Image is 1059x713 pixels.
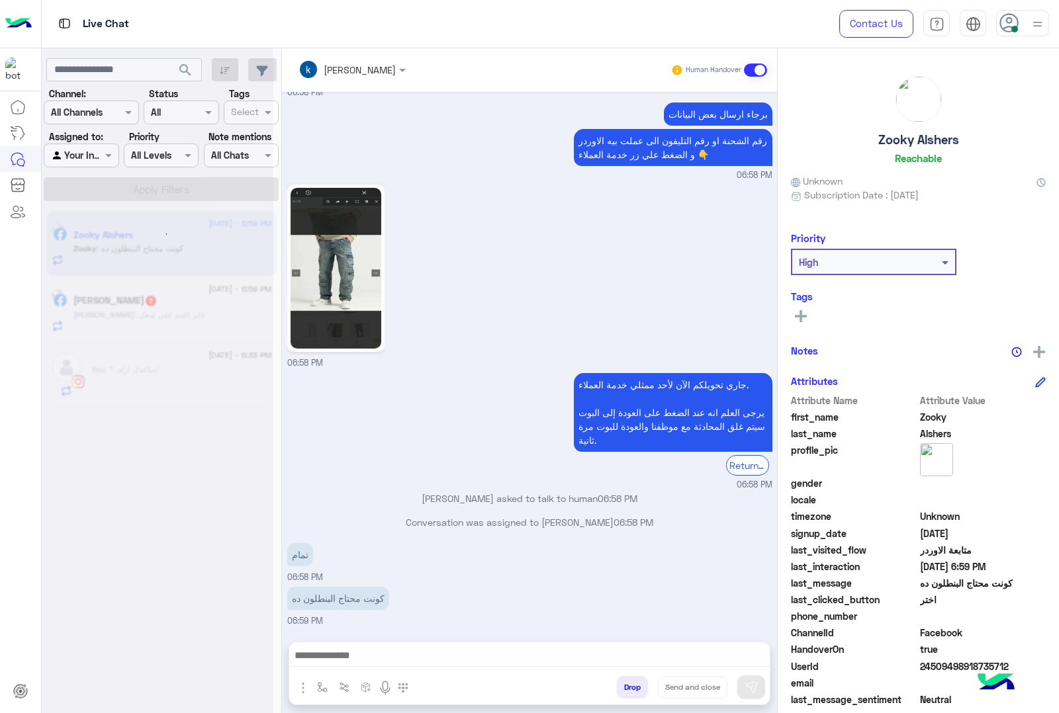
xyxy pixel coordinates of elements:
[923,10,950,38] a: tab
[920,543,1046,557] span: متابعة الاوردر
[317,682,328,692] img: select flow
[1033,346,1045,358] img: add
[5,58,29,81] img: 713415422032625
[878,132,959,147] h5: Zooky Alshers
[574,129,772,166] p: 15/9/2025, 6:58 PM
[791,692,917,706] span: last_message_sentiment
[929,17,944,32] img: tab
[791,642,917,656] span: HandoverOn
[56,15,73,32] img: tab
[355,676,377,698] button: create order
[617,676,648,698] button: Drop
[791,659,917,673] span: UserId
[287,543,313,566] p: 15/9/2025, 6:58 PM
[339,682,349,692] img: Trigger scenario
[287,587,389,610] p: 15/9/2025, 6:59 PM
[920,526,1046,540] span: 2025-09-15T15:56:58.626Z
[920,410,1046,424] span: Zooky
[920,609,1046,623] span: null
[745,681,758,694] img: send message
[920,427,1046,440] span: Alshers
[791,443,917,474] span: profile_pic
[287,515,772,529] p: Conversation was assigned to [PERSON_NAME]
[726,455,769,476] div: Return to Bot
[287,616,323,626] span: 06:59 PM
[791,174,843,188] span: Unknown
[920,642,1046,656] span: true
[791,626,917,640] span: ChannelId
[791,493,917,507] span: locale
[791,345,818,356] h6: Notes
[920,509,1046,523] span: Unknown
[791,576,917,590] span: last_message
[737,479,772,491] span: 06:58 PM
[791,526,917,540] span: signup_date
[920,626,1046,640] span: 0
[791,427,917,440] span: last_name
[791,509,917,523] span: timezone
[896,77,941,122] img: picture
[377,680,393,696] img: send voice note
[398,683,408,693] img: make a call
[920,659,1046,673] span: 24509498918735712
[791,476,917,490] span: gender
[791,560,917,573] span: last_interaction
[791,375,838,387] h6: Attributes
[804,188,919,202] span: Subscription Date : [DATE]
[791,394,917,407] span: Attribute Name
[737,169,772,182] span: 06:58 PM
[920,692,1046,706] span: 0
[146,222,169,245] div: loading...
[920,394,1046,407] span: Attribute Value
[312,676,334,698] button: select flow
[920,593,1046,607] span: اختر
[1011,347,1022,357] img: notes
[361,682,371,692] img: create order
[229,105,259,122] div: Select
[791,232,825,244] h6: Priority
[791,290,1046,302] h6: Tags
[791,593,917,607] span: last_clicked_button
[791,410,917,424] span: first_name
[1029,16,1046,32] img: profile
[791,543,917,557] span: last_visited_flow
[920,476,1046,490] span: null
[83,15,129,33] p: Live Chat
[574,373,772,452] p: 15/9/2025, 6:58 PM
[287,572,323,582] span: 06:58 PM
[287,358,323,368] span: 06:58 PM
[920,443,953,476] img: picture
[895,152,942,164] h6: Reachable
[287,491,772,505] p: [PERSON_NAME] asked to talk to human
[920,493,1046,507] span: null
[791,609,917,623] span: phone_number
[664,103,772,126] p: 15/9/2025, 6:58 PM
[839,10,913,38] a: Contact Us
[614,517,653,528] span: 06:58 PM
[295,680,311,696] img: send attachment
[291,188,381,349] img: 546513256_814064514613346_5853047318484294925_n.jpg
[598,493,637,504] span: 06:58 PM
[658,676,727,698] button: Send and close
[791,676,917,690] span: email
[686,65,741,75] small: Human Handover
[973,660,1019,706] img: hulul-logo.png
[5,10,32,38] img: Logo
[920,576,1046,590] span: كونت محتاج البنطلون ده
[966,17,981,32] img: tab
[920,676,1046,690] span: null
[920,560,1046,573] span: 2025-09-15T15:59:05.022Z
[287,87,323,97] span: 06:58 PM
[334,676,355,698] button: Trigger scenario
